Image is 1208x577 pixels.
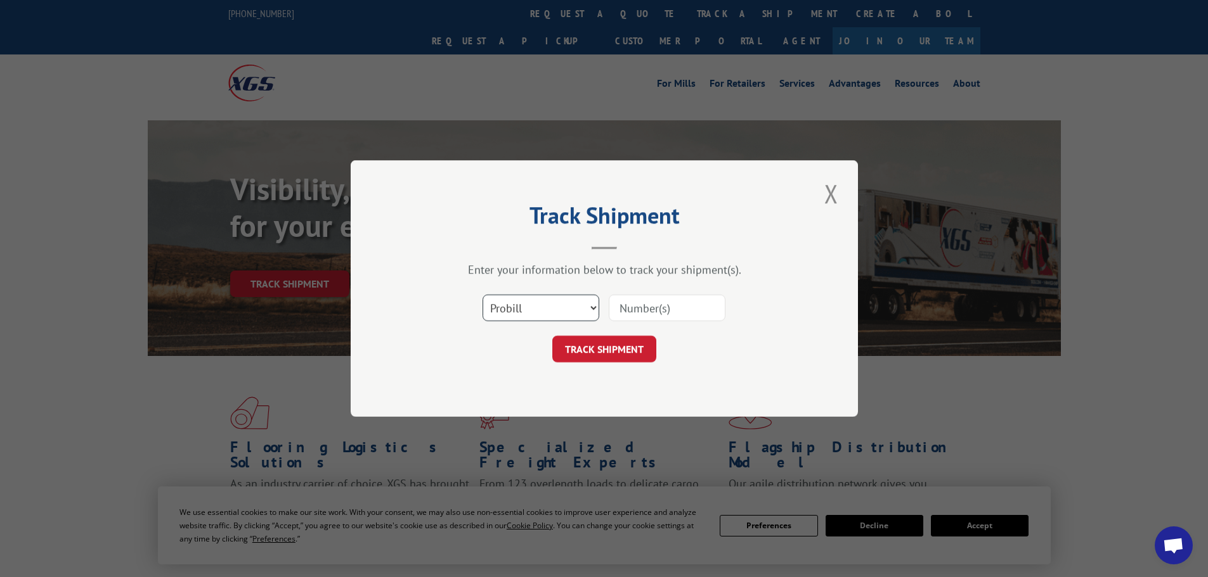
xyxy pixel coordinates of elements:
[552,336,656,362] button: TRACK SHIPMENT
[414,262,795,277] div: Enter your information below to track your shipment(s).
[821,176,842,211] button: Close modal
[1155,526,1193,564] a: Open chat
[414,206,795,231] h2: Track Shipment
[609,295,725,321] input: Number(s)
